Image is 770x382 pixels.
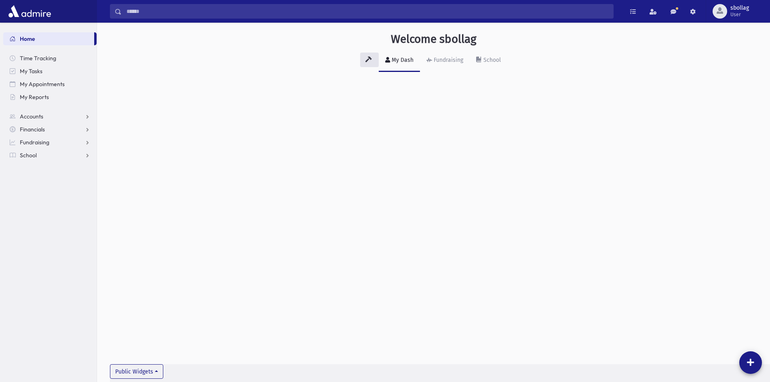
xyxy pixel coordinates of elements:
button: Public Widgets [110,364,163,379]
a: Home [3,32,94,45]
span: My Appointments [20,80,65,88]
div: Fundraising [432,57,463,63]
div: School [482,57,501,63]
span: My Tasks [20,68,42,75]
h3: Welcome sbollag [391,32,477,46]
a: Fundraising [420,49,470,72]
a: School [470,49,507,72]
a: Financials [3,123,97,136]
span: sbollag [730,5,749,11]
span: Home [20,35,35,42]
a: My Dash [379,49,420,72]
a: School [3,149,97,162]
span: Time Tracking [20,55,56,62]
span: Fundraising [20,139,49,146]
span: Financials [20,126,45,133]
a: My Reports [3,91,97,103]
a: Fundraising [3,136,97,149]
span: School [20,152,37,159]
div: My Dash [390,57,413,63]
a: Time Tracking [3,52,97,65]
a: Accounts [3,110,97,123]
a: My Appointments [3,78,97,91]
span: My Reports [20,93,49,101]
span: User [730,11,749,18]
a: My Tasks [3,65,97,78]
span: Accounts [20,113,43,120]
img: AdmirePro [6,3,53,19]
input: Search [122,4,613,19]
